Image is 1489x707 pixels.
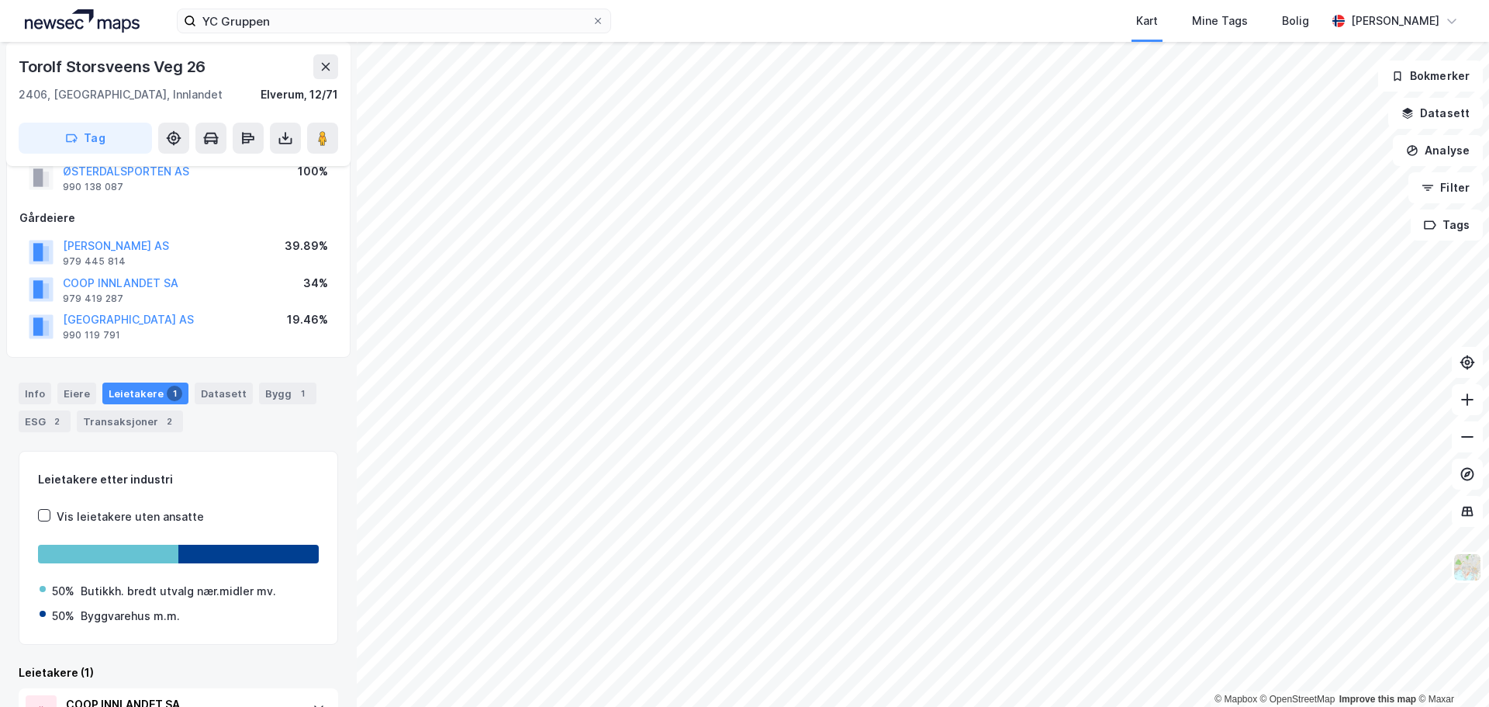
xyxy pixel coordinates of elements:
a: Mapbox [1214,694,1257,705]
div: Kart [1136,12,1158,30]
div: 50% [52,582,74,601]
div: 39.89% [285,237,328,255]
div: Eiere [57,383,96,404]
div: Elverum, 12/71 [261,85,338,104]
div: 100% [298,162,328,181]
div: 1 [295,386,310,401]
div: Info [19,383,51,404]
img: Z [1453,553,1482,582]
button: Bokmerker [1378,61,1483,92]
div: 990 138 087 [63,181,123,193]
div: Bolig [1282,12,1309,30]
button: Analyse [1393,135,1483,166]
div: 50% [52,607,74,626]
div: 2 [161,414,177,429]
div: Bygg [259,383,316,404]
a: OpenStreetMap [1260,694,1335,705]
div: ESG [19,411,71,432]
button: Tags [1411,210,1483,241]
div: 1 [167,386,182,401]
div: Byggvarehus m.m. [81,607,180,626]
div: 990 119 791 [63,329,120,341]
div: [PERSON_NAME] [1351,12,1439,30]
div: Leietakere [102,383,188,404]
iframe: Chat Widget [1411,632,1489,707]
div: 979 419 287 [63,293,123,305]
div: Leietakere etter industri [38,470,319,489]
div: Vis leietakere uten ansatte [57,508,204,526]
div: Torolf Storsveens Veg 26 [19,54,209,79]
button: Datasett [1388,98,1483,129]
div: 979 445 814 [63,255,126,268]
div: 34% [303,274,328,293]
div: Leietakere (1) [19,664,338,682]
a: Improve this map [1339,694,1416,705]
div: 2 [49,414,64,429]
div: Transaksjoner [77,411,183,432]
input: Søk på adresse, matrikkel, gårdeiere, leietakere eller personer [196,9,592,33]
button: Tag [19,123,152,154]
div: 19.46% [287,310,328,329]
div: Butikkh. bredt utvalg nær.midler mv. [81,582,276,601]
img: logo.a4113a55bc3d86da70a041830d287a7e.svg [25,9,140,33]
button: Filter [1408,172,1483,203]
div: Datasett [195,383,253,404]
div: Gårdeiere [19,209,337,227]
div: 2406, [GEOGRAPHIC_DATA], Innlandet [19,85,223,104]
div: Mine Tags [1192,12,1248,30]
